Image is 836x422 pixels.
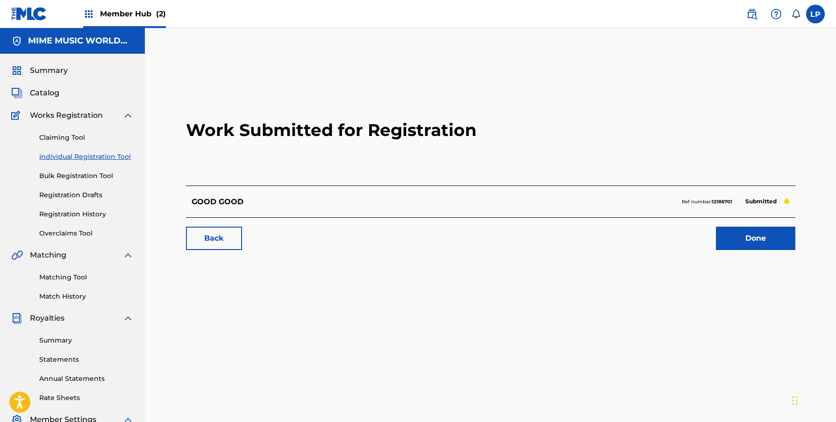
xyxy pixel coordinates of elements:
[30,87,59,99] span: Catalog
[28,36,134,46] h5: MIME MUSIC WORLDWIDE
[39,209,134,219] a: Registration History
[792,386,798,415] div: Drag
[39,292,134,301] a: Match History
[716,227,795,250] a: Done
[39,374,134,384] a: Annual Statements
[712,199,732,205] strong: 12186701
[11,36,22,47] img: Accounts
[100,8,166,19] span: Member Hub
[30,313,64,324] span: Royalties
[39,171,134,181] a: Bulk Registration Tool
[39,190,134,200] a: Registration Drafts
[789,377,836,422] iframe: Chat Widget
[186,75,795,186] h2: Work Submitted for Registration
[11,87,59,99] a: CatalogCatalog
[743,5,761,23] a: Public Search
[11,87,22,99] img: Catalog
[39,393,134,403] a: Rate Sheets
[30,250,66,261] span: Matching
[11,313,22,324] img: Royalties
[771,8,782,20] img: help
[741,195,781,208] p: Submitted
[30,110,103,121] span: Works Registration
[767,5,786,23] div: Help
[682,198,732,206] p: Ref number:
[746,8,757,20] img: search
[122,110,134,121] img: expand
[11,65,68,76] a: SummarySummary
[791,9,800,19] div: Notifications
[11,7,47,21] img: MLC Logo
[39,133,134,143] a: Claiming Tool
[11,110,23,121] img: Works Registration
[39,272,134,282] a: Matching Tool
[810,277,836,352] iframe: Resource Center
[39,152,134,162] a: Individual Registration Tool
[30,65,68,76] span: Summary
[122,250,134,261] img: expand
[39,336,134,345] a: Summary
[83,8,94,20] img: Top Rightsholders
[122,313,134,324] img: expand
[11,250,23,261] img: Matching
[806,5,825,23] div: User Menu
[156,9,166,18] span: (2)
[11,65,22,76] img: Summary
[186,227,242,250] a: Back
[39,229,134,238] a: Overclaims Tool
[192,196,243,207] p: GOOD GOOD
[39,355,134,365] a: Statements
